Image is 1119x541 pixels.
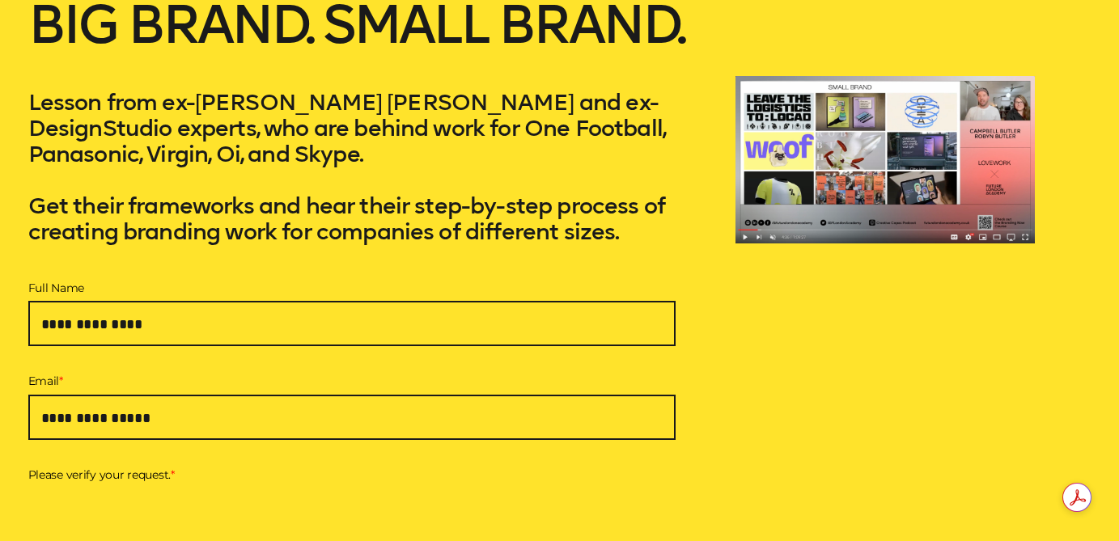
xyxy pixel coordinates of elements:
[28,466,676,484] label: Please verify your request.
[28,279,676,297] label: Full Name
[28,372,676,390] label: Email
[28,90,708,245] p: Lesson from ex-[PERSON_NAME] [PERSON_NAME] and ex-DesignStudio experts, who are behind work for O...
